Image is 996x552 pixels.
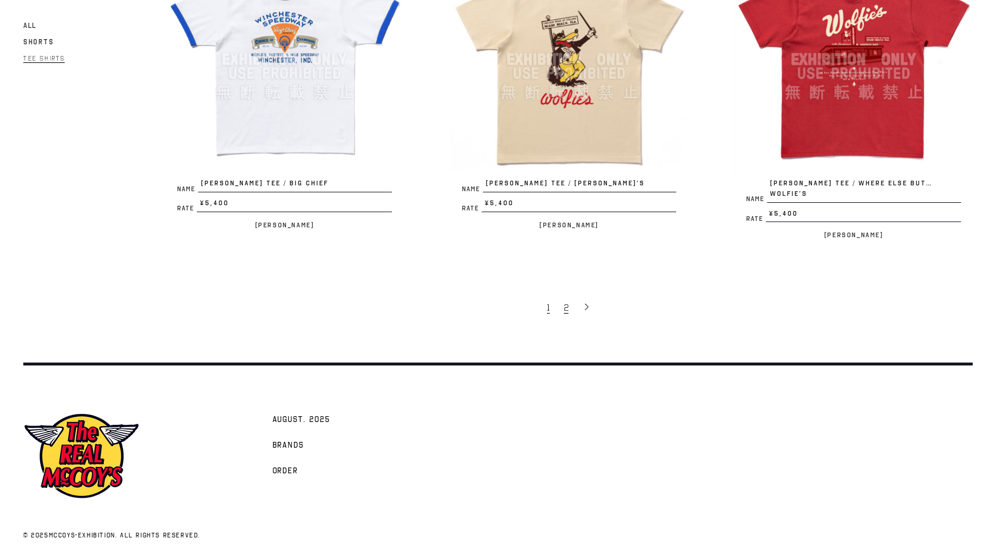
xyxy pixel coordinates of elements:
span: Shorts [23,38,54,46]
span: Rate [746,216,766,222]
span: ¥5,400 [766,209,961,223]
a: All [23,19,37,33]
span: [PERSON_NAME] TEE / WHERE ELSE BUT… WOLFIE’S [767,178,961,202]
p: [PERSON_NAME] [165,218,404,232]
img: mccoys-exhibition [23,412,140,500]
p: [PERSON_NAME] [450,218,688,232]
span: ¥5,400 [197,198,392,212]
span: Tee Shirts [23,54,65,63]
p: © 2025 . All rights reserved. [23,530,475,541]
span: AUGUST. 2025 [273,414,330,426]
span: ¥5,400 [482,198,677,212]
span: Name [177,186,198,192]
a: Brands [267,432,310,458]
span: 2 [564,302,568,314]
a: AUGUST. 2025 [267,406,336,432]
a: mccoys-exhibition [49,531,115,539]
span: [PERSON_NAME] TEE / [PERSON_NAME]’S [483,178,677,192]
a: Order [267,458,305,483]
span: All [23,22,37,30]
p: [PERSON_NAME] [734,228,973,242]
a: Tee Shirts [23,51,65,65]
span: Brands [273,440,305,452]
span: 1 [547,302,550,314]
span: Name [462,186,483,192]
span: Rate [177,205,197,212]
span: Name [746,196,767,202]
a: Shorts [23,35,54,49]
span: Order [273,466,299,477]
a: 2 [558,295,577,319]
span: Rate [462,205,482,212]
span: [PERSON_NAME] TEE / BIG CHIEF [198,178,392,192]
